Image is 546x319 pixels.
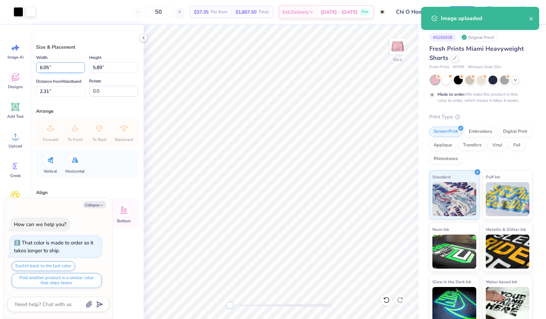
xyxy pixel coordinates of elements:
button: Collapse [83,201,106,208]
span: Designs [8,84,23,90]
img: Metallic & Glitter Ink [486,235,530,269]
span: Horizontal [65,169,85,174]
label: Width [36,53,48,62]
div: Foil [509,140,525,150]
span: Est. Delivery [283,9,309,16]
div: Vinyl [488,140,507,150]
div: We make this product in this color to order, which means it takes 4 weeks. [437,91,521,103]
span: Minimum Order: 50 + [468,64,502,70]
span: Fresh Prints Miami Heavyweight Shorts [429,45,524,62]
span: Image AI [7,54,23,60]
span: Standard [432,173,450,180]
div: # 525592B [429,33,456,42]
div: Screen Print [429,127,462,137]
div: Print Type [429,113,532,121]
div: Back [393,57,402,63]
span: Upload [9,143,22,149]
span: # FP89 [453,64,464,70]
div: Applique [429,140,457,150]
span: $37.35 [194,9,209,16]
div: Size & Placement [36,44,138,51]
input: – – [145,6,172,18]
button: Find another product in a similar color that ships faster [12,273,102,288]
span: [DATE] - [DATE] [321,9,358,16]
span: $1,867.50 [235,9,257,16]
label: Distance from Waistband [36,77,81,85]
label: Height [89,53,101,62]
div: Arrange [36,108,138,115]
div: Image uploaded [441,14,529,22]
div: How can we help you? [14,221,66,228]
img: Standard [432,182,476,216]
img: Gene Padilla [516,5,529,19]
span: Water based Ink [486,278,517,285]
div: Embroidery [464,127,497,137]
div: Accessibility label [227,302,233,309]
input: Untitled Design [391,5,441,19]
strong: Made to order: [437,92,466,97]
div: Original Proof [460,33,498,42]
img: Neon Ink [432,235,476,269]
button: close [529,14,534,22]
div: Transfers [459,140,486,150]
img: Puff Ink [486,182,530,216]
label: Rotate [89,77,101,85]
span: Total [259,9,269,16]
a: GP [504,5,532,19]
div: Rhinestones [429,154,462,164]
span: Neon Ink [432,226,449,233]
button: Switch back to the last color [12,261,75,271]
span: Greek [10,173,21,178]
div: That color is made to order so it takes longer to ship. [14,239,93,254]
span: Per Item [211,9,227,16]
img: Back [391,39,404,53]
div: Digital Print [499,127,532,137]
span: Metallic & Glitter Ink [486,226,526,233]
span: Add Text [7,114,23,119]
span: Glow in the Dark Ink [432,278,471,285]
span: Free [362,10,368,14]
span: Puff Ink [486,173,500,180]
span: Bottom [117,218,131,224]
span: Vertical [44,169,57,174]
div: Align [36,189,138,196]
span: Fresh Prints [429,64,449,70]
